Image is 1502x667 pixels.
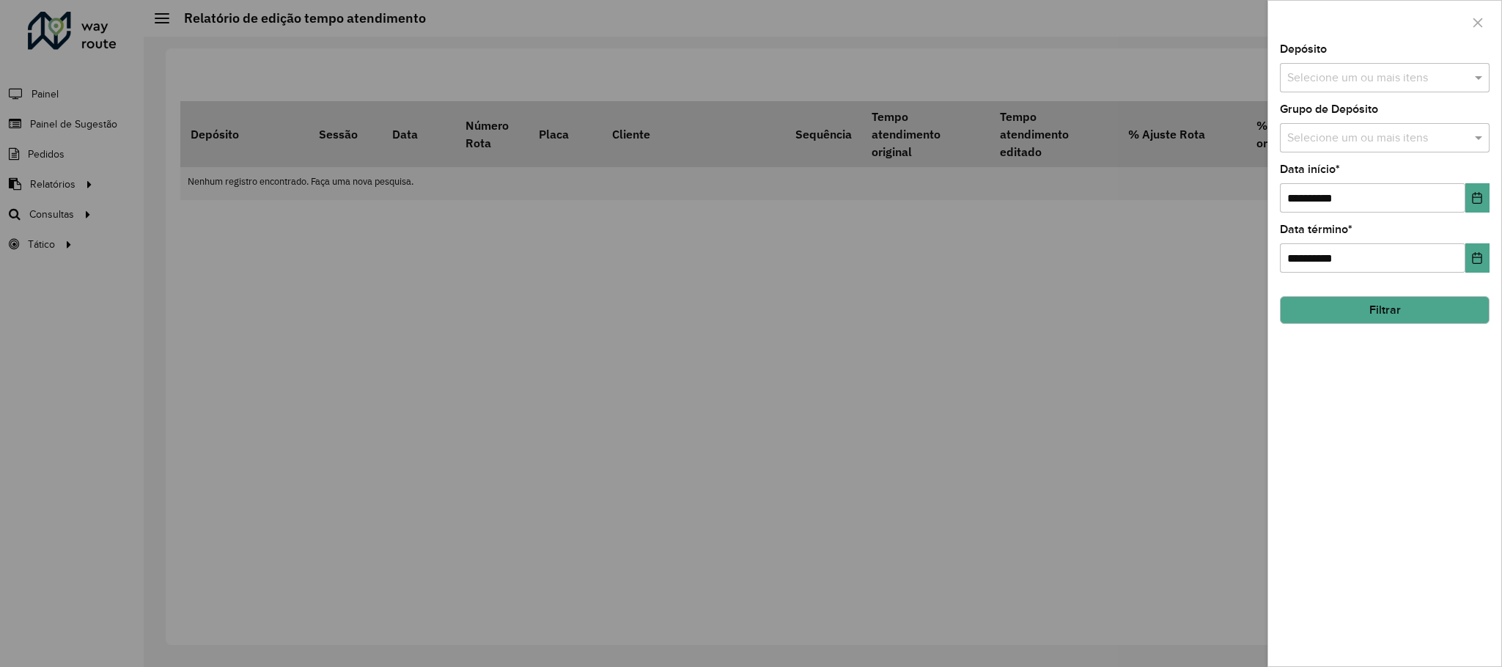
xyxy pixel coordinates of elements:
button: Choose Date [1465,183,1490,213]
label: Data início [1280,161,1340,178]
button: Choose Date [1465,243,1490,273]
label: Data término [1280,221,1352,238]
label: Grupo de Depósito [1280,100,1378,118]
button: Filtrar [1280,296,1490,324]
label: Depósito [1280,40,1327,58]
